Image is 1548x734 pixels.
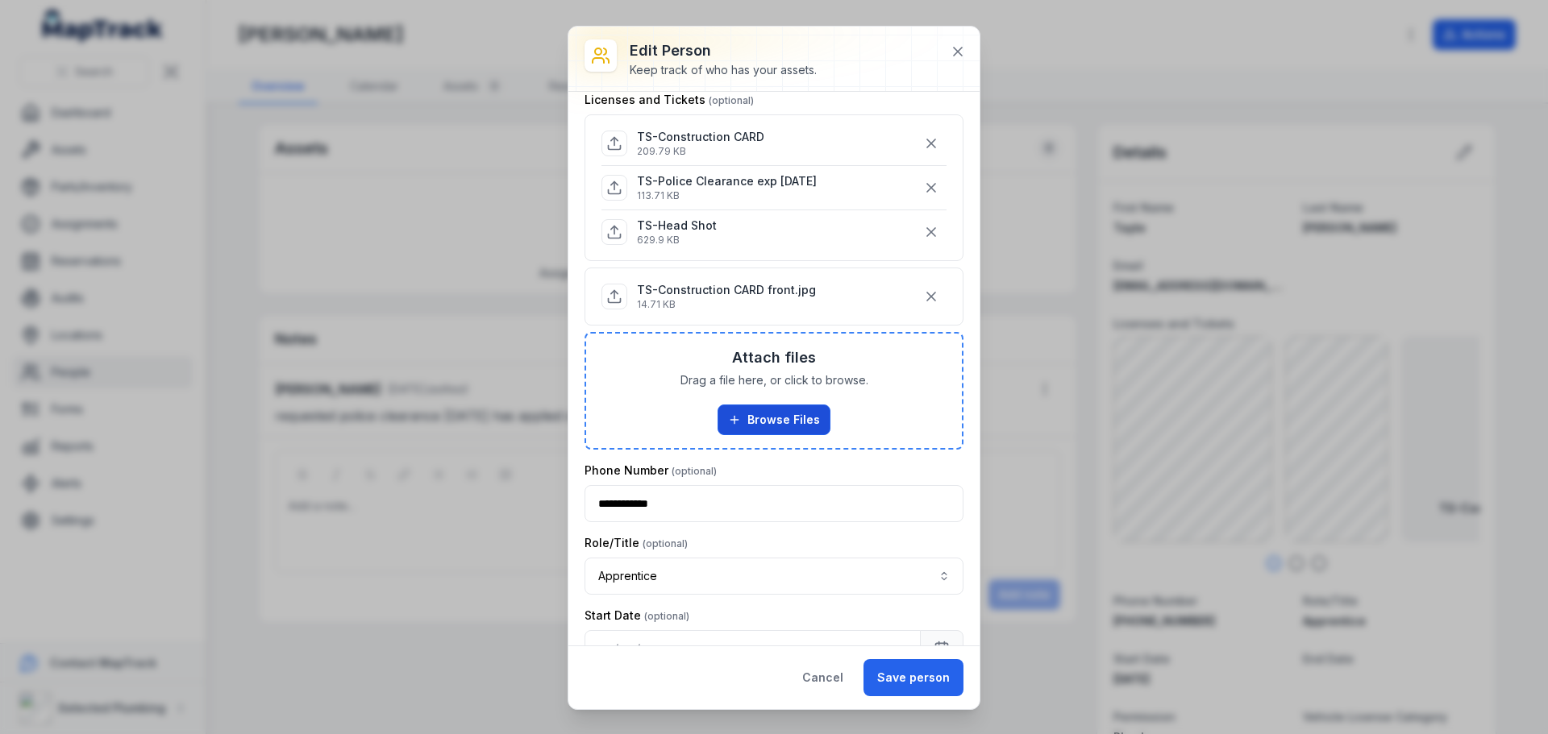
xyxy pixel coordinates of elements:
h3: Edit person [630,39,817,62]
p: 209.79 KB [637,145,764,158]
p: TS-Construction CARD [637,129,764,145]
div: year, [642,641,672,657]
button: Save person [863,659,963,696]
div: day, [598,641,614,657]
p: TS-Police Clearance exp [DATE] [637,173,817,189]
label: Licenses and Tickets [585,92,754,108]
button: Apprentice [585,558,963,595]
div: month, [620,641,636,657]
label: Start Date [585,608,689,624]
p: 113.71 KB [637,189,817,202]
p: 14.71 KB [637,298,816,311]
div: Keep track of who has your assets. [630,62,817,78]
p: 629.9 KB [637,234,717,247]
p: TS-Head Shot [637,218,717,234]
button: Browse Files [718,404,830,435]
button: Calendar [920,630,963,667]
h3: Attach files [732,346,816,369]
p: TS-Construction CARD front.jpg [637,282,816,298]
button: Cancel [789,659,857,696]
span: Drag a file here, or click to browse. [680,372,868,388]
label: Role/Title [585,535,688,551]
label: Phone Number [585,462,717,479]
div: / [614,641,620,657]
div: / [636,641,642,657]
